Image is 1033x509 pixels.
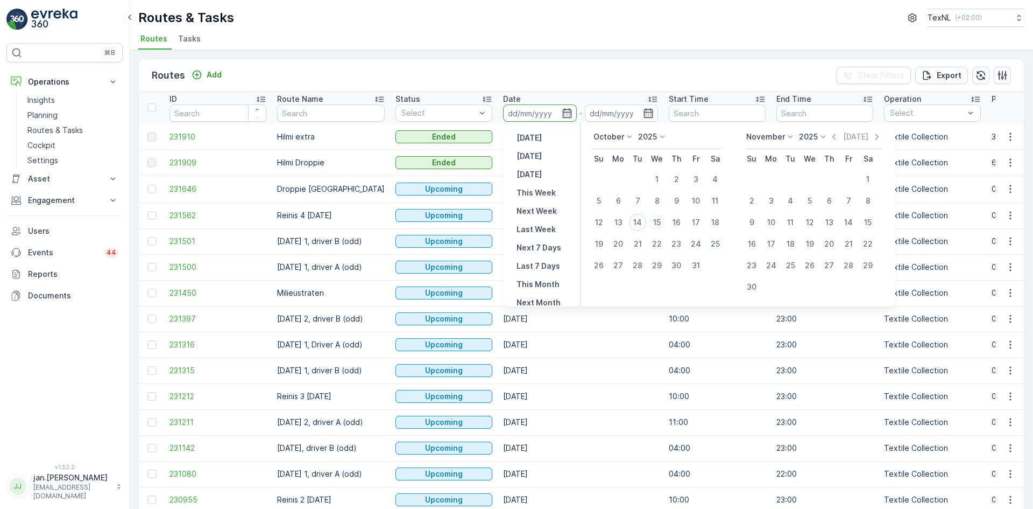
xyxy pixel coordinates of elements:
div: 2 [743,192,760,210]
a: 231212 [169,391,266,402]
input: dd/mm/yyyy [585,104,659,122]
p: Clear Filters [858,70,904,81]
p: 23:00 [776,417,873,428]
td: [DATE] [498,358,663,384]
div: 11 [706,192,724,210]
button: Upcoming [395,390,492,403]
div: 15 [648,214,666,231]
p: Select [890,108,964,118]
p: [DATE] [516,151,542,162]
p: Ended [432,157,456,168]
div: 7 [629,192,646,210]
a: 231562 [169,210,266,221]
p: [DATE] 1, driver A (odd) [277,262,385,273]
p: ID [169,94,177,104]
div: JJ [9,478,26,495]
p: Cockpit [27,140,55,151]
p: Textile Collection [884,417,981,428]
p: Operation [884,94,921,104]
div: Toggle Row Selected [147,211,156,220]
th: Wednesday [647,149,667,169]
th: Thursday [667,149,686,169]
p: [DATE] 1, driver B (odd) [277,236,385,247]
a: 231910 [169,131,266,142]
a: Events44 [6,242,123,263]
p: Droppie [GEOGRAPHIC_DATA] [277,184,385,194]
p: ⌘B [104,48,115,57]
p: 04:00 [669,443,766,454]
p: Ended [432,131,456,142]
div: 26 [801,257,818,274]
th: Thursday [819,149,839,169]
p: 11:00 [669,417,766,428]
div: 16 [743,235,760,253]
div: 5 [801,192,818,210]
p: Hilmi extra [277,131,385,142]
th: Monday [761,149,781,169]
div: 23 [743,257,760,274]
p: Upcoming [425,339,463,350]
div: 19 [590,235,607,253]
button: Next 7 Days [512,241,565,254]
p: Last 7 Days [516,261,560,271]
div: Toggle Row Selected [147,158,156,167]
div: 17 [762,235,780,253]
p: Last Week [516,224,556,235]
div: 3 [762,192,780,210]
a: 231080 [169,469,266,479]
button: JJjan.[PERSON_NAME][EMAIL_ADDRESS][DOMAIN_NAME] [6,472,123,500]
div: 30 [668,257,685,274]
a: Cockpit [23,138,123,153]
input: dd/mm/yyyy [503,104,577,122]
div: Toggle Row Selected [147,340,156,349]
th: Tuesday [781,149,800,169]
p: [DATE] 1, driver A (odd) [277,469,385,479]
p: End Time [776,94,811,104]
div: 17 [687,214,704,231]
p: Export [937,70,961,81]
p: Textile Collection [884,469,981,479]
div: 21 [629,235,646,253]
p: Milieustraten [277,288,385,298]
button: Yesterday [512,131,546,144]
p: - [579,107,583,120]
div: Toggle Row Selected [147,496,156,504]
p: Add [207,69,222,80]
p: 23:00 [776,365,873,376]
button: Upcoming [395,493,492,506]
a: 231909 [169,157,266,168]
p: Textile Collection [884,313,981,324]
span: 231316 [169,339,266,350]
th: Friday [686,149,705,169]
div: Toggle Row Selected [147,470,156,478]
td: [DATE] [498,435,663,461]
div: 1 [648,171,666,188]
div: Toggle Row Selected [147,315,156,323]
td: [DATE] [498,409,663,435]
button: Upcoming [395,261,492,274]
p: Hilmi Droppie [277,157,385,168]
a: Settings [23,153,123,168]
div: 1 [859,171,876,188]
p: Status [395,94,420,104]
th: Friday [839,149,858,169]
button: Upcoming [395,416,492,429]
div: 9 [668,192,685,210]
img: logo [6,9,28,30]
p: jan.[PERSON_NAME] [33,472,111,483]
button: Today [512,150,546,163]
span: 231397 [169,313,266,324]
p: Next Month [516,297,561,308]
p: Textile Collection [884,210,981,221]
p: Upcoming [425,210,463,221]
button: Upcoming [395,442,492,455]
button: Add [187,68,226,81]
div: 7 [840,192,857,210]
a: 231501 [169,236,266,247]
p: Upcoming [425,313,463,324]
p: Events [28,247,98,258]
th: Saturday [705,149,725,169]
p: Reinis 3 [DATE] [277,391,385,402]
